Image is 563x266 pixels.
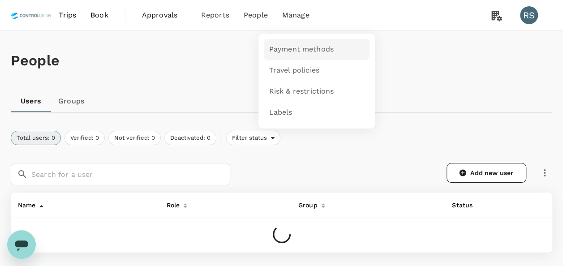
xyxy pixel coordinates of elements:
[31,163,230,185] input: Search for a user
[142,10,187,21] span: Approvals
[226,131,280,145] div: Filter status
[295,196,318,210] div: Group
[447,163,526,183] a: Add new user
[164,131,216,145] button: Deactivated: 0
[264,102,370,123] a: Labels
[445,193,499,218] th: Status
[59,10,76,21] span: Trips
[269,86,334,97] span: Risk & restrictions
[264,60,370,81] a: Travel policies
[269,44,334,55] span: Payment methods
[163,196,180,210] div: Role
[14,196,36,210] div: Name
[7,230,36,259] iframe: Button to launch messaging window
[201,10,229,21] span: Reports
[282,10,309,21] span: Manage
[90,10,108,21] span: Book
[520,6,538,24] div: RS
[108,131,161,145] button: Not verified: 0
[244,10,268,21] span: People
[51,90,91,112] a: Groups
[269,107,292,118] span: Labels
[11,90,51,112] a: Users
[11,52,552,69] h1: People
[64,131,105,145] button: Verified: 0
[264,81,370,102] a: Risk & restrictions
[269,65,319,76] span: Travel policies
[11,131,61,145] button: Total users: 0
[264,39,370,60] a: Payment methods
[227,134,271,142] span: Filter status
[11,5,52,25] img: Control Union Malaysia Sdn. Bhd.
